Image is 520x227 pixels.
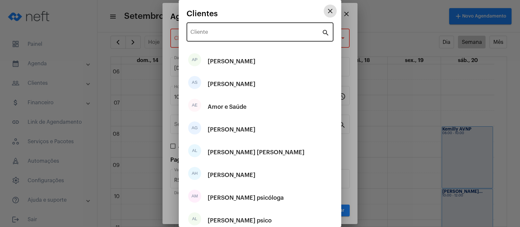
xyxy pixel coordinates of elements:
div: [PERSON_NAME] [208,165,255,185]
input: Pesquisar cliente [190,31,322,36]
div: Amor e Saúde [208,97,246,117]
div: AL [188,144,201,157]
div: AE [188,99,201,112]
div: AM [188,190,201,203]
div: AL [188,212,201,225]
div: [PERSON_NAME] [208,120,255,139]
div: [PERSON_NAME] [208,74,255,94]
div: AS [188,76,201,89]
div: [PERSON_NAME] psicóloga [208,188,284,208]
div: AG [188,121,201,134]
mat-icon: close [326,7,334,15]
span: Clientes [187,9,218,18]
div: [PERSON_NAME] [208,52,255,71]
div: AP [188,53,201,66]
mat-icon: search [322,29,330,36]
div: [PERSON_NAME] [PERSON_NAME] [208,143,305,162]
div: AH [188,167,201,180]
